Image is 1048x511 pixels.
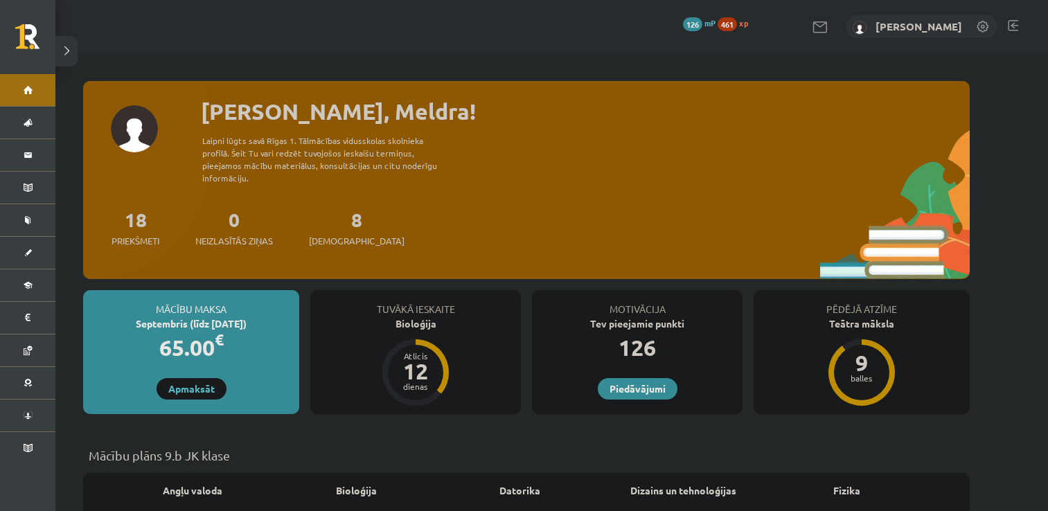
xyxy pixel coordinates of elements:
[833,483,860,498] a: Fizika
[532,331,743,364] div: 126
[112,207,159,248] a: 18Priekšmeti
[532,316,743,331] div: Tev pieejamie punkti
[195,207,273,248] a: 0Neizlasītās ziņas
[739,17,748,28] span: xp
[112,234,159,248] span: Priekšmeti
[683,17,702,31] span: 126
[310,290,521,316] div: Tuvākā ieskaite
[309,234,405,248] span: [DEMOGRAPHIC_DATA]
[841,374,882,382] div: balles
[215,330,224,350] span: €
[754,316,970,408] a: Teātra māksla 9 balles
[395,382,436,391] div: dienas
[336,483,377,498] a: Bioloģija
[83,290,299,316] div: Mācību maksa
[876,19,962,33] a: [PERSON_NAME]
[310,316,521,331] div: Bioloģija
[754,316,970,331] div: Teātra māksla
[309,207,405,248] a: 8[DEMOGRAPHIC_DATA]
[395,352,436,360] div: Atlicis
[718,17,737,31] span: 461
[89,446,964,465] p: Mācību plāns 9.b JK klase
[841,352,882,374] div: 9
[201,95,970,128] div: [PERSON_NAME], Meldra!
[598,378,677,400] a: Piedāvājumi
[163,483,222,498] a: Angļu valoda
[853,21,867,35] img: Meldra Mežvagare
[718,17,755,28] a: 461 xp
[83,316,299,331] div: Septembris (līdz [DATE])
[683,17,716,28] a: 126 mP
[395,360,436,382] div: 12
[532,290,743,316] div: Motivācija
[754,290,970,316] div: Pēdējā atzīme
[15,24,55,59] a: Rīgas 1. Tālmācības vidusskola
[704,17,716,28] span: mP
[630,483,736,498] a: Dizains un tehnoloģijas
[157,378,227,400] a: Apmaksāt
[499,483,540,498] a: Datorika
[195,234,273,248] span: Neizlasītās ziņas
[202,134,461,184] div: Laipni lūgts savā Rīgas 1. Tālmācības vidusskolas skolnieka profilā. Šeit Tu vari redzēt tuvojošo...
[310,316,521,408] a: Bioloģija Atlicis 12 dienas
[83,331,299,364] div: 65.00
